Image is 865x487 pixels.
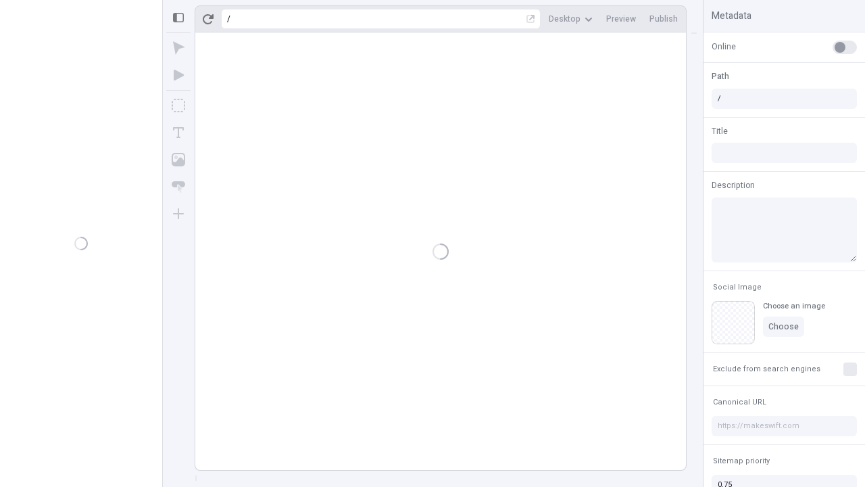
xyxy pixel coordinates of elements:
button: Desktop [543,9,598,29]
button: Preview [601,9,641,29]
span: Sitemap priority [713,456,770,466]
button: Box [166,93,191,118]
button: Choose [763,317,804,337]
span: Desktop [549,14,580,24]
input: https://makeswift.com [712,416,857,436]
span: Canonical URL [713,397,766,407]
button: Image [166,147,191,172]
span: Preview [606,14,636,24]
button: Button [166,175,191,199]
button: Sitemap priority [710,453,772,469]
span: Title [712,125,728,137]
div: Choose an image [763,301,825,311]
span: Social Image [713,282,762,292]
span: Online [712,41,736,53]
span: Path [712,70,729,83]
button: Exclude from search engines [710,361,823,377]
span: Description [712,179,755,191]
span: Choose [768,321,799,332]
button: Social Image [710,279,764,296]
button: Text [166,120,191,145]
button: Canonical URL [710,394,769,411]
button: Publish [644,9,683,29]
span: Publish [649,14,678,24]
div: / [227,14,230,24]
span: Exclude from search engines [713,364,820,374]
